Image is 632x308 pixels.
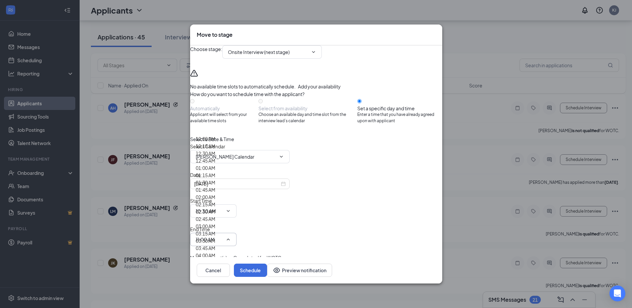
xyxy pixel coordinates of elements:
span: Choose an available day and time slot from the interview lead’s calendar [258,112,357,124]
h3: Move to stage [197,31,233,38]
button: Schedule [234,264,267,277]
svg: ChevronDown [279,154,284,159]
svg: Warning [190,69,198,77]
div: 03:00 AM [196,223,215,230]
span: Applicant will select from your available time slots [190,112,259,124]
div: 03:45 AM [196,244,215,252]
div: 12:15 AM [196,142,215,150]
div: 02:15 AM [196,201,215,208]
button: Cancel [197,264,230,277]
div: 12:00 AM [196,135,215,142]
input: Sep 17, 2025 [194,180,280,187]
span: Select Calendar [190,143,225,149]
span: Enter a time that you have already agreed upon with applicant [357,112,442,124]
div: 01:45 AM [196,186,215,193]
div: Automatically [190,105,259,112]
div: 01:15 AM [196,172,215,179]
span: Mark applicant(s) as Completed for WOTC [190,254,281,261]
svg: ChevronDown [311,49,316,55]
button: Add your availability [298,83,341,90]
div: 03:30 AM [196,237,215,244]
div: 12:30 AM [196,150,215,157]
div: 03:15 AM [196,230,215,237]
span: Choose stage : [190,45,222,59]
div: Select a Date & Time [190,135,442,143]
div: 04:00 AM [196,252,215,259]
svg: Eye [273,266,281,274]
div: 02:45 AM [196,215,215,223]
div: 02:30 AM [196,208,215,215]
span: End Time [190,226,210,232]
div: Set a specific day and time [357,105,442,112]
div: Select from availability [258,105,357,112]
svg: ChevronDown [226,208,231,214]
div: 12:45 AM [196,157,215,164]
div: 01:00 AM [196,164,215,172]
svg: ChevronUp [226,237,231,242]
span: Date [190,172,201,178]
span: Start Time [190,198,212,204]
div: 02:00 AM [196,193,215,201]
button: Preview notificationEye [267,264,332,277]
div: Open Intercom Messenger [609,285,625,301]
div: 01:30 AM [196,179,215,186]
div: How do you want to schedule time with the applicant? [190,90,442,98]
div: No available time slots to automatically schedule. [190,83,442,90]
